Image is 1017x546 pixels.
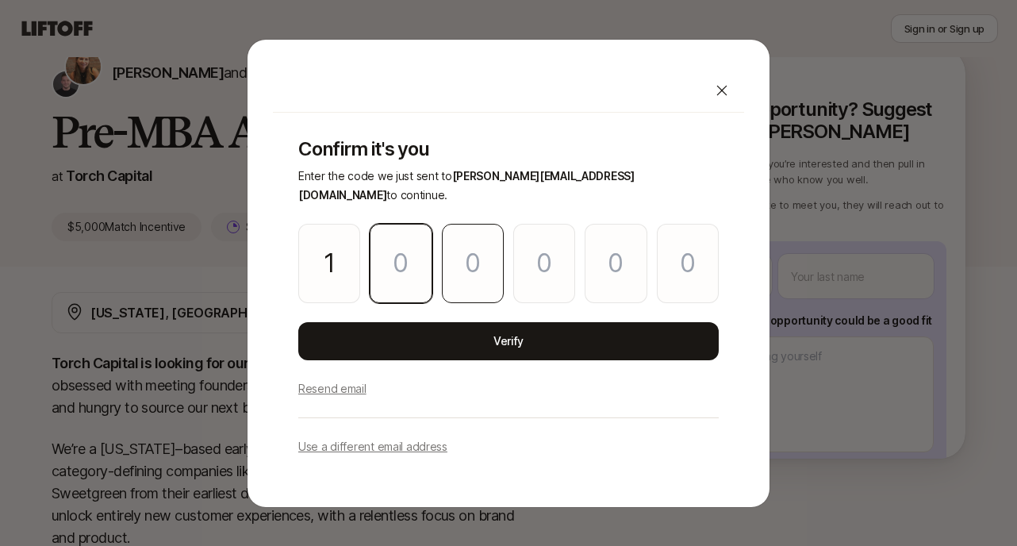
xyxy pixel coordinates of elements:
[298,379,367,398] p: Resend email
[298,138,719,160] p: Confirm it's you
[298,224,360,303] input: Please enter OTP character 1
[585,224,647,303] input: Please enter OTP character 5
[298,167,719,205] p: Enter the code we just sent to to continue.
[298,322,719,360] button: Verify
[298,169,635,202] span: [PERSON_NAME][EMAIL_ADDRESS][DOMAIN_NAME]
[513,224,575,303] input: Please enter OTP character 4
[370,224,432,303] input: Please enter OTP character 2
[657,224,719,303] input: Please enter OTP character 6
[442,224,504,303] input: Please enter OTP character 3
[298,437,447,456] p: Use a different email address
